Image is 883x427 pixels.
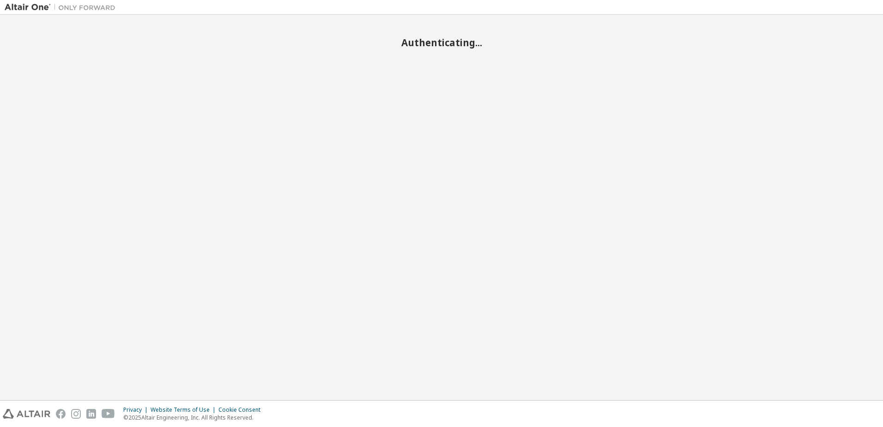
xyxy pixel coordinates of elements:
[151,406,218,414] div: Website Terms of Use
[218,406,266,414] div: Cookie Consent
[5,37,878,49] h2: Authenticating...
[123,414,266,421] p: © 2025 Altair Engineering, Inc. All Rights Reserved.
[123,406,151,414] div: Privacy
[102,409,115,419] img: youtube.svg
[56,409,66,419] img: facebook.svg
[71,409,81,419] img: instagram.svg
[3,409,50,419] img: altair_logo.svg
[86,409,96,419] img: linkedin.svg
[5,3,120,12] img: Altair One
